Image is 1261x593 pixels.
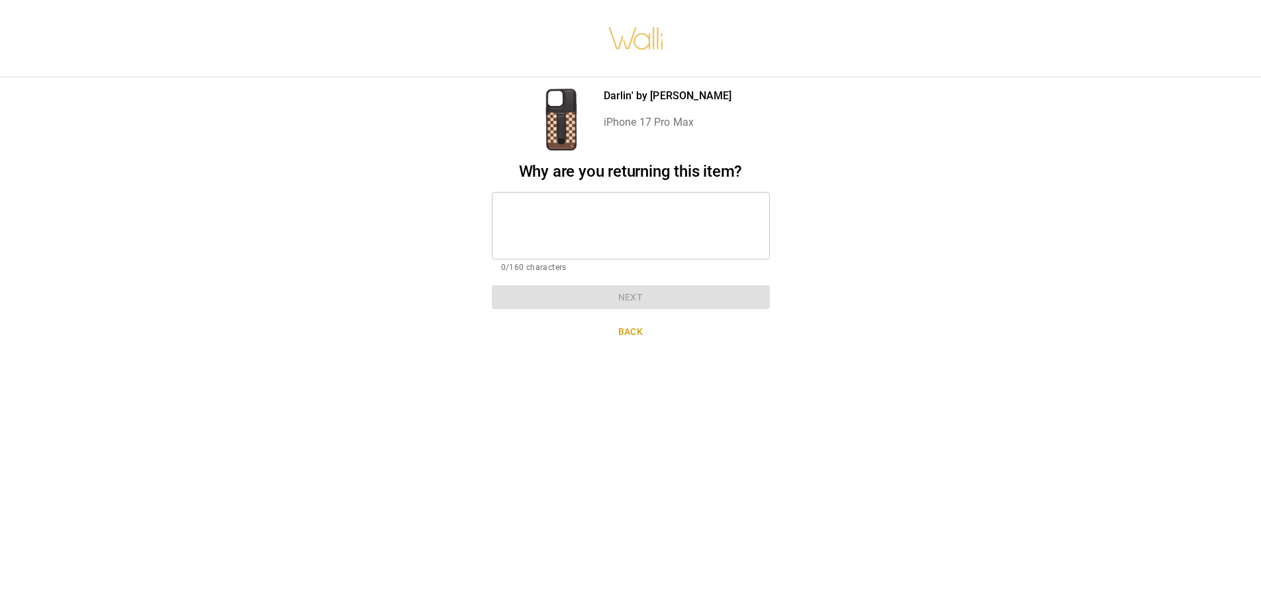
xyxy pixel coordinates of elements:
[492,320,770,344] button: Back
[608,10,665,67] img: walli-inc.myshopify.com
[604,88,732,104] p: Darlin' by [PERSON_NAME]
[604,114,732,130] p: iPhone 17 Pro Max
[501,261,761,275] p: 0/160 characters
[492,162,770,181] h2: Why are you returning this item?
